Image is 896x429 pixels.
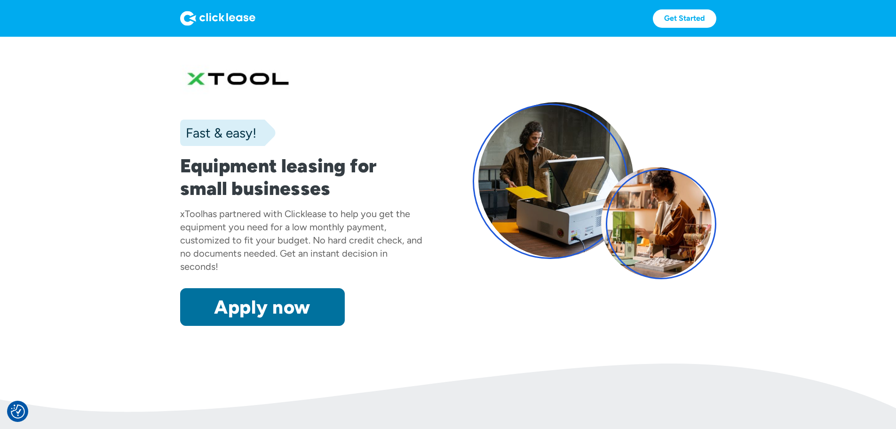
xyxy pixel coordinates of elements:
h1: Equipment leasing for small businesses [180,154,424,200]
div: Fast & easy! [180,123,256,142]
a: Apply now [180,288,345,326]
button: Consent Preferences [11,405,25,419]
div: has partnered with Clicklease to help you get the equipment you need for a low monthly payment, c... [180,208,422,272]
img: Revisit consent button [11,405,25,419]
img: Logo [180,11,255,26]
a: Get Started [653,9,716,28]
div: xTool [180,208,203,219]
